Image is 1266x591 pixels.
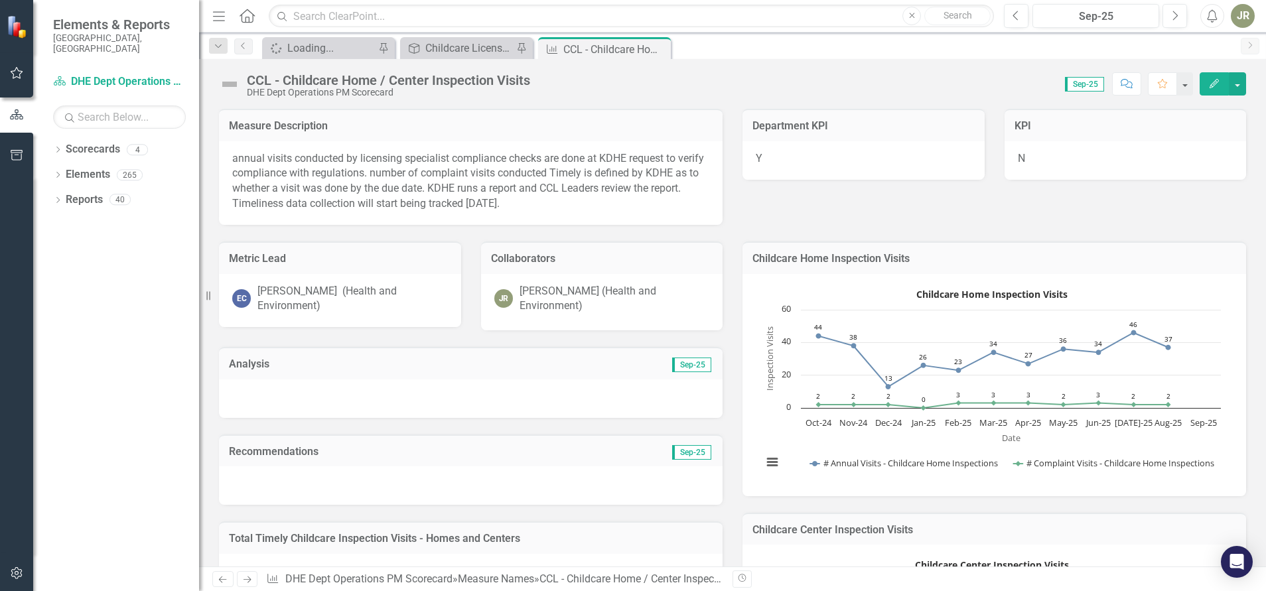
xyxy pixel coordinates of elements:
[1190,417,1217,428] text: Sep-25
[53,105,186,129] input: Search Below...
[991,390,995,399] text: 3
[265,40,375,56] a: Loading...
[229,253,451,265] h3: Metric Lead
[672,445,711,460] span: Sep-25
[1024,350,1032,360] text: 27
[1166,344,1171,350] path: Aug-25, 37. # Annual Visits - Childcare Home Inspections.
[919,352,927,361] text: 26
[257,284,448,314] div: [PERSON_NAME] (Health and Environment)
[491,253,713,265] h3: Collaborators
[520,284,710,314] div: [PERSON_NAME] (Health and Environment)
[756,284,1228,483] svg: Interactive chart
[884,373,892,383] text: 13
[287,40,375,56] div: Loading...
[425,40,513,56] div: Childcare Licensing PM Scorecard
[752,524,1236,536] h3: Childcare Center Inspection Visits
[816,333,821,338] path: Oct-24, 44. # Annual Visits - Childcare Home Inspections.
[1002,432,1020,444] text: Date
[1013,457,1216,469] button: Show # Complaint Visits - Childcare Home Inspections
[229,446,562,458] h3: Recommendations
[109,194,131,206] div: 40
[247,73,530,88] div: CCL - Childcare Home / Center Inspection Visits
[756,152,762,164] span: Y
[53,74,186,90] a: DHE Dept Operations PM Scorecard
[915,558,1069,571] text: Childcare Center Inspection Visits
[782,335,791,347] text: 40
[786,401,791,413] text: 0
[1026,361,1031,366] path: Apr-25, 27. # Annual Visits - Childcare Home Inspections.
[1094,339,1102,348] text: 34
[1015,417,1041,428] text: Apr-25
[956,400,961,405] path: Feb-25, 3. # Complaint Visits - Childcare Home Inspections.
[539,572,760,585] div: CCL - Childcare Home / Center Inspection Visits
[1155,417,1182,428] text: Aug-25
[956,367,961,373] path: Feb-25, 23. # Annual Visits - Childcare Home Inspections.
[1231,4,1255,28] button: JR
[916,288,1068,300] text: Childcare Home Inspection Visits
[53,17,186,33] span: Elements & Reports
[851,391,855,401] text: 2
[979,417,1007,428] text: Mar-25
[458,572,534,585] a: Measure Names
[782,302,791,314] text: 60
[1164,334,1172,344] text: 37
[1015,120,1237,132] h3: KPI
[1129,320,1137,329] text: 46
[672,358,711,372] span: Sep-25
[816,391,820,401] text: 2
[1115,417,1153,428] text: [DATE]-25
[752,253,1236,265] h3: Childcare Home Inspection Visits
[1131,402,1137,407] path: Jul-25, 2. # Complaint Visits - Childcare Home Inspections.
[219,74,240,95] img: Not Defined
[1085,417,1111,428] text: Jun-25
[66,142,120,157] a: Scorecards
[1026,390,1030,399] text: 3
[886,391,890,401] text: 2
[851,343,857,348] path: Nov-24, 38. # Annual Visits - Childcare Home Inspections.
[1037,9,1155,25] div: Sep-25
[1221,546,1253,578] div: Open Intercom Messenger
[127,144,148,155] div: 4
[956,390,960,399] text: 3
[1061,346,1066,352] path: May-25, 36. # Annual Visits - Childcare Home Inspections.
[266,572,723,587] div: » »
[756,284,1233,483] div: Childcare Home Inspection Visits. Highcharts interactive chart.
[1096,400,1101,405] path: Jun-25, 3. # Complaint Visits - Childcare Home Inspections.
[875,417,902,428] text: Dec-24
[814,322,822,332] text: 44
[851,402,857,407] path: Nov-24, 2. # Complaint Visits - Childcare Home Inspections.
[1018,152,1025,164] span: N
[839,417,868,428] text: Nov-24
[229,533,713,545] h3: Total Timely Childcare Inspection Visits - Homes and Centers
[921,362,926,367] path: Jan-25, 26. # Annual Visits - Childcare Home Inspections.
[922,395,926,404] text: 0
[886,383,891,389] path: Dec-24, 13. # Annual Visits - Childcare Home Inspections.
[924,7,991,25] button: Search
[991,350,997,355] path: Mar-25, 34. # Annual Visits - Childcare Home Inspections.
[954,357,962,366] text: 23
[1166,402,1171,407] path: Aug-25, 2. # Complaint Visits - Childcare Home Inspections.
[816,402,821,407] path: Oct-24, 2. # Complaint Visits - Childcare Home Inspections.
[1032,4,1159,28] button: Sep-25
[66,167,110,182] a: Elements
[1096,390,1100,399] text: 3
[53,33,186,54] small: [GEOGRAPHIC_DATA], [GEOGRAPHIC_DATA]
[494,289,513,308] div: JR
[232,289,251,308] div: EC
[910,417,936,428] text: Jan-25
[752,120,975,132] h3: Department KPI
[782,368,791,380] text: 20
[117,169,143,180] div: 265
[944,10,972,21] span: Search
[1059,336,1067,345] text: 36
[763,453,782,472] button: View chart menu, Childcare Home Inspection Visits
[991,400,997,405] path: Mar-25, 3. # Complaint Visits - Childcare Home Inspections.
[945,417,971,428] text: Feb-25
[806,417,832,428] text: Oct-24
[247,88,530,98] div: DHE Dept Operations PM Scorecard
[285,572,453,585] a: DHE Dept Operations PM Scorecard
[1131,391,1135,401] text: 2
[1166,391,1170,401] text: 2
[7,15,30,38] img: ClearPoint Strategy
[232,152,704,210] span: annual visits conducted by licensing specialist compliance checks are done at KDHE request to ver...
